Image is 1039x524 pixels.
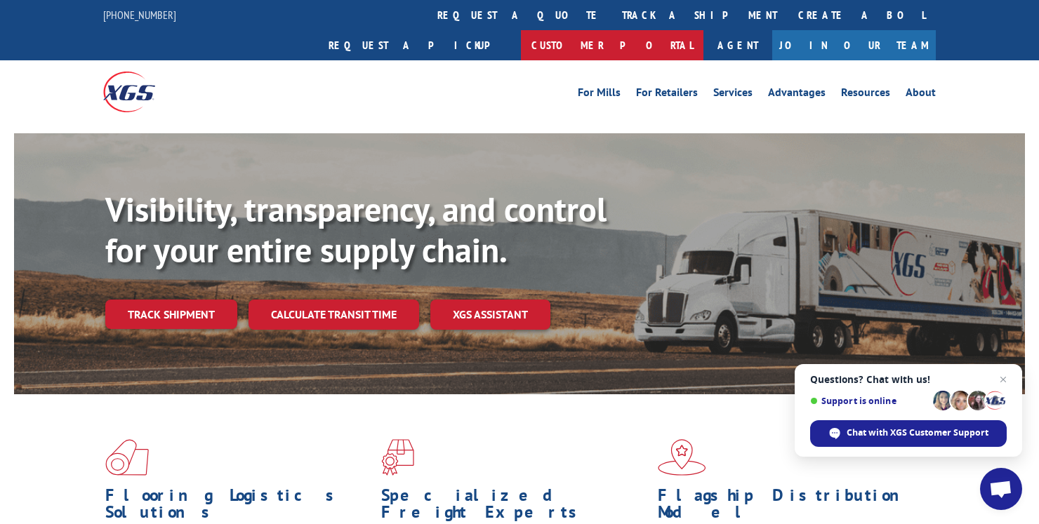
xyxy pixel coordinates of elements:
span: Close chat [995,371,1012,388]
a: Calculate transit time [249,300,419,330]
span: Support is online [810,396,928,406]
a: Services [713,87,753,102]
div: Chat with XGS Customer Support [810,420,1007,447]
img: xgs-icon-total-supply-chain-intelligence-red [105,439,149,476]
a: For Mills [578,87,621,102]
a: About [906,87,936,102]
a: Request a pickup [318,30,521,60]
a: XGS ASSISTANT [430,300,550,330]
a: Join Our Team [772,30,936,60]
a: For Retailers [636,87,698,102]
a: Agent [703,30,772,60]
a: Track shipment [105,300,237,329]
div: Open chat [980,468,1022,510]
a: Advantages [768,87,826,102]
span: Questions? Chat with us! [810,374,1007,385]
img: xgs-icon-focused-on-flooring-red [381,439,414,476]
img: xgs-icon-flagship-distribution-model-red [658,439,706,476]
span: Chat with XGS Customer Support [847,426,988,439]
a: Resources [841,87,890,102]
a: Customer Portal [521,30,703,60]
a: [PHONE_NUMBER] [103,8,176,22]
b: Visibility, transparency, and control for your entire supply chain. [105,187,607,271]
